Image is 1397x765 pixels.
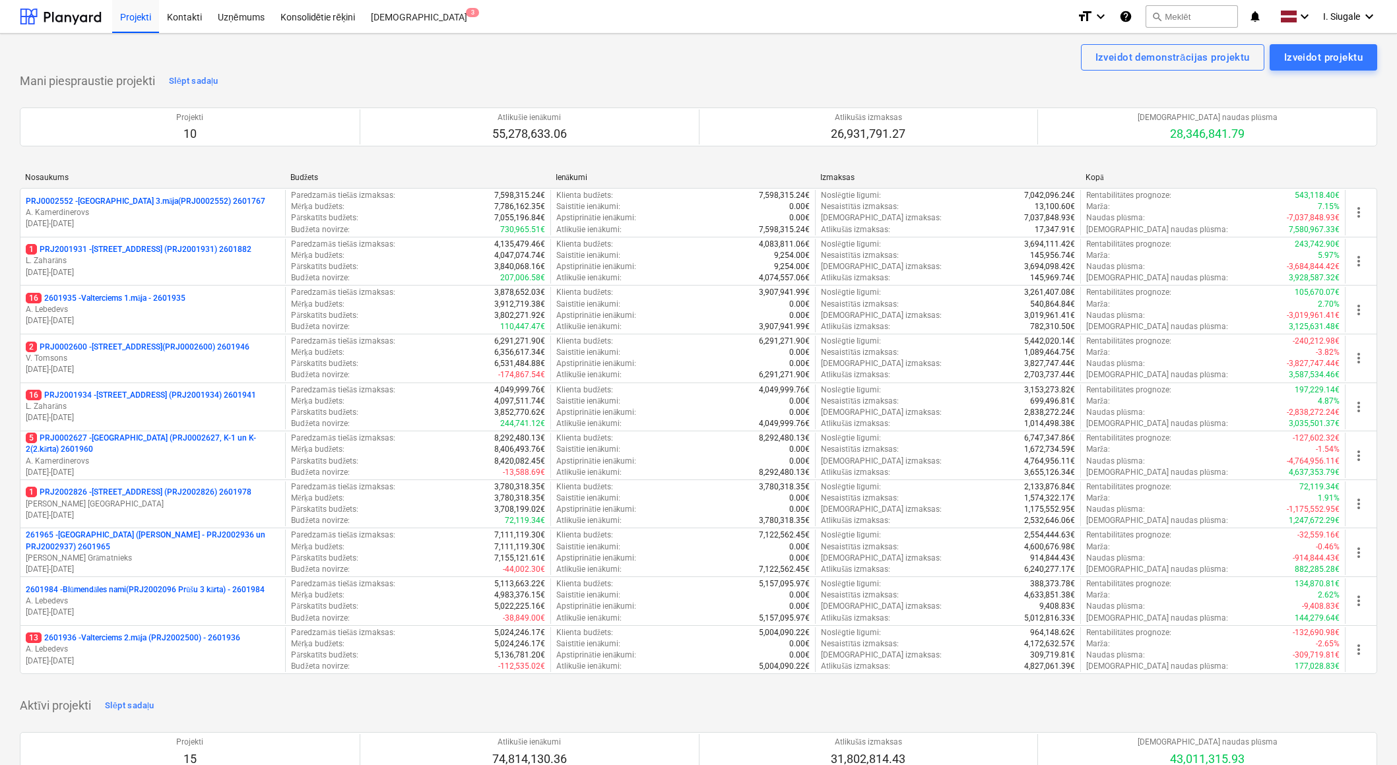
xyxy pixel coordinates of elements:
[26,530,280,552] p: 261965 - [GEOGRAPHIC_DATA] ([PERSON_NAME] - PRJ2002936 un PRJ2002937) 2601965
[556,287,613,298] p: Klienta budžets :
[494,358,545,369] p: 6,531,484.88€
[1081,44,1264,71] button: Izveidot demonstrācijas projektu
[1086,336,1171,347] p: Rentabilitātes prognoze :
[820,173,1075,182] div: Izmaksas
[291,456,358,467] p: Pārskatīts budžets :
[1152,11,1162,22] span: search
[1293,336,1340,347] p: -240,212.98€
[789,347,810,358] p: 0.00€
[494,261,545,272] p: 3,840,068.16€
[26,433,37,443] span: 5
[556,239,613,250] p: Klienta budžets :
[26,342,280,375] div: 2PRJ0002600 -[STREET_ADDRESS](PRJ0002600) 2601946V. Tomsons[DATE]-[DATE]
[291,407,358,418] p: Pārskatīts budžets :
[556,493,621,504] p: Saistītie ienākumi :
[789,493,810,504] p: 0.00€
[789,407,810,418] p: 0.00€
[26,644,280,655] p: A. Lebedevs
[291,336,395,347] p: Paredzamās tiešās izmaksas :
[831,112,905,123] p: Atlikušās izmaksas
[494,287,545,298] p: 3,878,652.03€
[789,396,810,407] p: 0.00€
[1086,261,1145,272] p: Naudas plūsma :
[26,596,280,607] p: A. Lebedevs
[494,384,545,396] p: 4,049,999.76€
[26,433,280,455] p: PRJ0002627 - [GEOGRAPHIC_DATA] (PRJ0002627, K-1 un K-2(2.kārta) 2601960
[1351,350,1367,366] span: more_vert
[26,304,280,315] p: A. Lebedevs
[556,299,621,310] p: Saistītie ienākumi :
[494,347,545,358] p: 6,356,617.34€
[556,261,637,272] p: Apstiprinātie ienākumi :
[26,244,251,255] p: PRJ2001931 - [STREET_ADDRESS] (PRJ2001931) 2601882
[1351,399,1367,415] span: more_vert
[759,384,810,396] p: 4,049,999.76€
[291,250,344,261] p: Mērķa budžets :
[26,244,37,255] span: 1
[1024,212,1075,224] p: 7,037,848.93€
[1086,299,1110,310] p: Marža :
[494,299,545,310] p: 3,912,719.38€
[1295,190,1340,201] p: 543,118.40€
[1293,433,1340,444] p: -127,602.32€
[1086,347,1110,358] p: Marža :
[821,287,881,298] p: Noslēgtie līgumi :
[291,272,349,284] p: Budžeta novirze :
[789,310,810,321] p: 0.00€
[1086,239,1171,250] p: Rentabilitātes prognoze :
[1086,384,1171,396] p: Rentabilitātes prognoze :
[494,250,545,261] p: 4,047,074.74€
[291,261,358,272] p: Pārskatīts budžets :
[556,321,622,332] p: Atlikušie ienākumi :
[556,310,637,321] p: Apstiprinātie ienākumi :
[1030,321,1075,332] p: 782,310.50€
[26,499,280,510] p: [PERSON_NAME] [GEOGRAPHIC_DATA]
[1086,224,1228,235] p: [DEMOGRAPHIC_DATA] naudas plūsma :
[1024,481,1075,493] p: 2,133,876.84€
[759,190,810,201] p: 7,598,315.24€
[494,396,545,407] p: 4,097,511.74€
[26,632,280,666] div: 132601936 -Valterciems 2.māja (PRJ2002500) - 2601936A. Lebedevs[DATE]-[DATE]
[26,632,42,643] span: 13
[1086,212,1145,224] p: Naudas plūsma :
[26,315,280,326] p: [DATE] - [DATE]
[1024,261,1075,272] p: 3,694,098.42€
[556,481,613,493] p: Klienta budžets :
[1295,384,1340,396] p: 197,229.14€
[26,487,280,520] div: 1PRJ2002826 -[STREET_ADDRESS] (PRJ2002826) 2601978[PERSON_NAME] [GEOGRAPHIC_DATA][DATE]-[DATE]
[821,310,942,321] p: [DEMOGRAPHIC_DATA] izmaksas :
[26,196,280,229] div: PRJ0002552 -[GEOGRAPHIC_DATA] 3.māja(PRJ0002552) 2601767A. Kamerdinerovs[DATE]-[DATE]
[26,267,280,278] p: [DATE] - [DATE]
[789,358,810,369] p: 0.00€
[1316,347,1340,358] p: -3.82%
[1138,112,1278,123] p: [DEMOGRAPHIC_DATA] naudas plūsma
[291,493,344,504] p: Mērķa budžets :
[26,390,280,423] div: 16PRJ2001934 -[STREET_ADDRESS] (PRJ2001934) 2601941L. Zaharāns[DATE]-[DATE]
[759,224,810,235] p: 7,598,315.24€
[26,584,280,618] div: 2601984 -Blūmendāles nami(PRJ2002096 Prūšu 3 kārta) - 2601984A. Lebedevs[DATE]-[DATE]
[556,444,621,455] p: Saistītie ienākumi :
[821,201,899,212] p: Nesaistītās izmaksas :
[1299,481,1340,493] p: 72,119.34€
[1289,224,1340,235] p: 7,580,967.33€
[1138,126,1278,142] p: 28,346,841.79
[291,310,358,321] p: Pārskatīts budžets :
[1295,239,1340,250] p: 243,742.90€
[291,444,344,455] p: Mērķa budžets :
[26,218,280,229] p: [DATE] - [DATE]
[26,401,280,412] p: L. Zaharāns
[1086,358,1145,369] p: Naudas plūsma :
[26,412,280,423] p: [DATE] - [DATE]
[1035,201,1075,212] p: 13,100.60€
[26,293,185,304] p: 2601935 - Valterciems 1.māja - 2601935
[26,364,280,375] p: [DATE] - [DATE]
[821,407,942,418] p: [DEMOGRAPHIC_DATA] izmaksas :
[821,358,942,369] p: [DEMOGRAPHIC_DATA] izmaksas :
[1289,418,1340,429] p: 3,035,501.37€
[1024,347,1075,358] p: 1,089,464.75€
[1035,224,1075,235] p: 17,347.91€
[1361,9,1377,24] i: keyboard_arrow_down
[26,553,280,564] p: [PERSON_NAME] Grāmatnieks
[1351,642,1367,658] span: more_vert
[1077,9,1093,24] i: format_size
